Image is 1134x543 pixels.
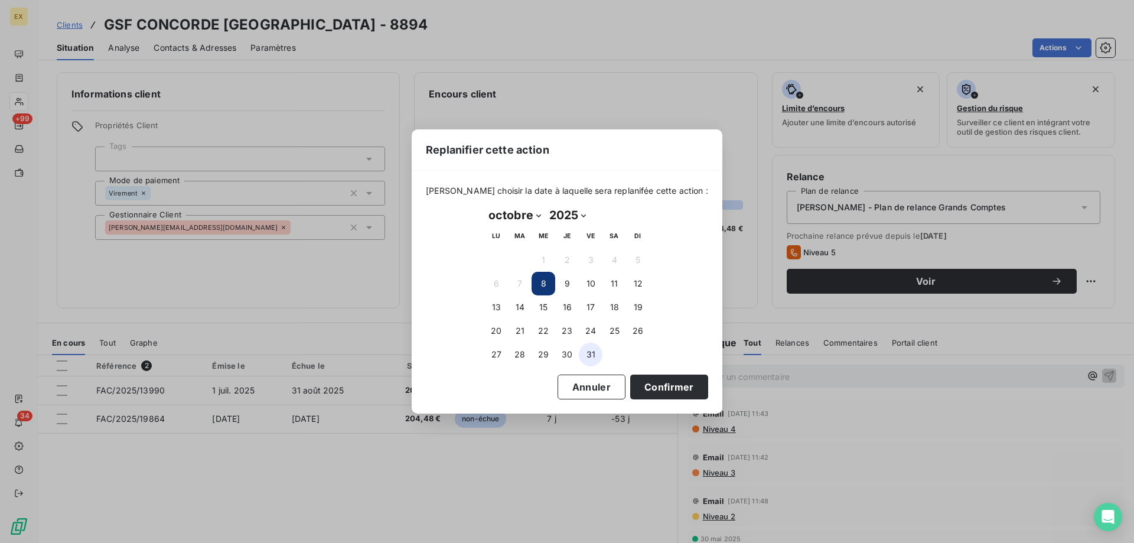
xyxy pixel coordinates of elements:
button: 30 [555,343,579,366]
span: Replanifier cette action [426,142,549,158]
button: 21 [508,319,532,343]
button: 1 [532,248,555,272]
button: 9 [555,272,579,295]
button: 11 [602,272,626,295]
button: 14 [508,295,532,319]
button: 8 [532,272,555,295]
button: 18 [602,295,626,319]
th: dimanche [626,225,650,248]
button: 24 [579,319,602,343]
button: 28 [508,343,532,366]
button: 7 [508,272,532,295]
button: 2 [555,248,579,272]
th: mardi [508,225,532,248]
button: 10 [579,272,602,295]
button: 26 [626,319,650,343]
th: jeudi [555,225,579,248]
button: Confirmer [630,375,708,399]
button: 6 [484,272,508,295]
th: vendredi [579,225,602,248]
button: 31 [579,343,602,366]
button: 12 [626,272,650,295]
th: mercredi [532,225,555,248]
th: lundi [484,225,508,248]
button: 17 [579,295,602,319]
span: [PERSON_NAME] choisir la date à laquelle sera replanifée cette action : [426,185,708,197]
button: 3 [579,248,602,272]
button: 20 [484,319,508,343]
th: samedi [602,225,626,248]
button: 19 [626,295,650,319]
div: Open Intercom Messenger [1094,503,1122,531]
button: 15 [532,295,555,319]
button: 27 [484,343,508,366]
button: 25 [602,319,626,343]
button: 22 [532,319,555,343]
button: Annuler [558,375,625,399]
button: 16 [555,295,579,319]
button: 13 [484,295,508,319]
button: 4 [602,248,626,272]
button: 29 [532,343,555,366]
button: 5 [626,248,650,272]
button: 23 [555,319,579,343]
